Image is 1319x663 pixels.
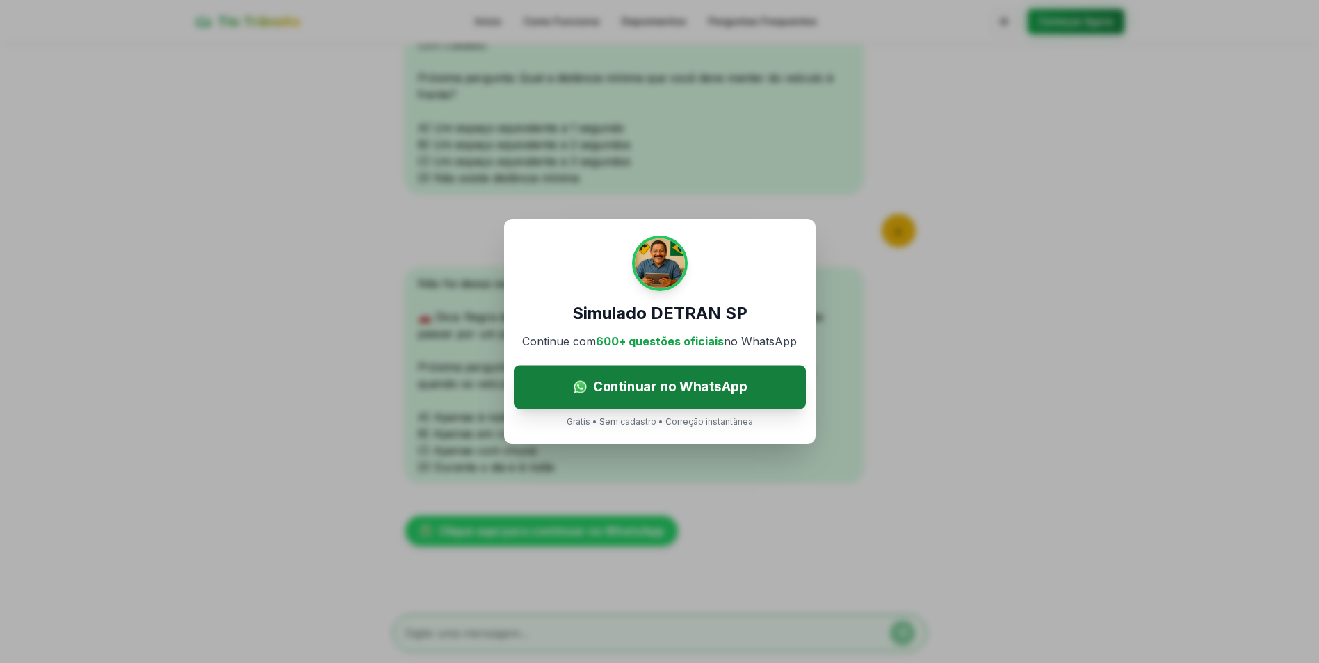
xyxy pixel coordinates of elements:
h3: Simulado DETRAN SP [572,302,747,325]
p: Grátis • Sem cadastro • Correção instantânea [567,416,753,427]
a: Continuar no WhatsApp [514,366,806,409]
p: Continue com no WhatsApp [522,333,797,350]
span: 600+ questões oficiais [596,334,724,348]
img: Tio Trânsito [632,236,688,291]
span: Continuar no WhatsApp [592,377,747,397]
